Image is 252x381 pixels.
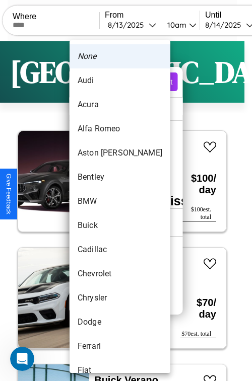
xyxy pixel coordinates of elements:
li: Chrysler [70,286,170,310]
li: Dodge [70,310,170,334]
li: Ferrari [70,334,170,358]
li: Cadillac [70,238,170,262]
li: Chevrolet [70,262,170,286]
em: None [78,50,97,62]
li: Bentley [70,165,170,189]
li: Audi [70,68,170,93]
li: Buick [70,213,170,238]
li: Aston [PERSON_NAME] [70,141,170,165]
li: BMW [70,189,170,213]
div: Give Feedback [5,174,12,214]
li: Alfa Romeo [70,117,170,141]
li: Acura [70,93,170,117]
iframe: Intercom live chat [10,347,34,371]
